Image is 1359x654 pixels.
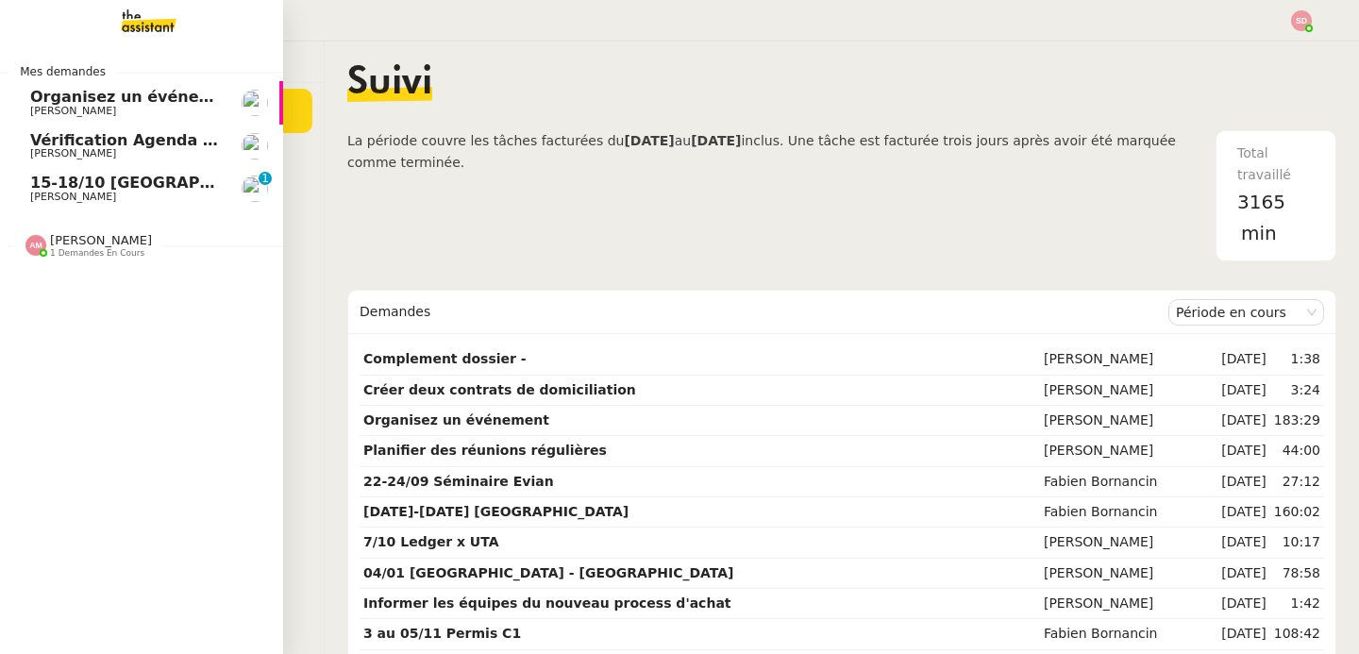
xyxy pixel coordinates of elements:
span: au [675,133,691,148]
p: 1 [261,172,269,189]
span: min [1241,218,1277,249]
span: Organisez un événement [30,88,243,106]
td: [DATE] [1217,406,1269,436]
td: 1:38 [1270,344,1324,375]
td: 108:42 [1270,619,1324,649]
td: 183:29 [1270,406,1324,436]
span: Suivi [347,64,432,102]
div: Demandes [360,293,1168,331]
div: Total travaillé [1237,143,1315,187]
img: users%2FlTfsyV2F6qPWZMLkCFFmx0QkZeu2%2Favatar%2FChatGPT%20Image%201%20aou%CC%82t%202025%2C%2011_0... [242,176,268,202]
span: [PERSON_NAME] [50,233,152,247]
img: svg [1291,10,1312,31]
td: [PERSON_NAME] [1040,344,1217,375]
span: Mes demandes [8,62,117,81]
span: [PERSON_NAME] [30,191,116,203]
span: inclus. Une tâche est facturée trois jours après avoir été marquée comme terminée. [347,133,1176,170]
td: [DATE] [1217,497,1269,528]
td: [PERSON_NAME] [1040,406,1217,436]
td: [DATE] [1217,344,1269,375]
strong: 3 au 05/11 Permis C1 [363,626,521,641]
img: svg [25,235,46,256]
strong: Planifier des réunions régulières [363,443,607,458]
strong: 7/10 Ledger x UTA [363,534,499,549]
img: users%2F9GXHdUEgf7ZlSXdwo7B3iBDT3M02%2Favatar%2Fimages.jpeg [242,133,268,159]
td: [DATE] [1217,528,1269,558]
span: La période couvre les tâches facturées du [347,133,624,148]
td: 27:12 [1270,467,1324,497]
td: 160:02 [1270,497,1324,528]
td: [DATE] [1217,619,1269,649]
b: [DATE] [691,133,741,148]
td: 3:24 [1270,376,1324,406]
span: 3165 [1237,191,1285,213]
td: [PERSON_NAME] [1040,376,1217,406]
td: Fabien Bornancin [1040,467,1217,497]
td: [DATE] [1217,559,1269,589]
td: [PERSON_NAME] [1040,436,1217,466]
td: [PERSON_NAME] [1040,589,1217,619]
td: [DATE] [1217,436,1269,466]
span: Vérification Agenda + Chat + Wagram (9h et 14h) [30,131,454,149]
strong: Organisez un événement [363,412,549,428]
nz-select-item: Période en cours [1176,300,1317,325]
strong: 22-24/09 Séminaire Evian [363,474,554,489]
td: [PERSON_NAME] [1040,528,1217,558]
td: [PERSON_NAME] [1040,559,1217,589]
td: Fabien Bornancin [1040,497,1217,528]
strong: Créer deux contrats de domiciliation [363,382,636,397]
span: 1 demandes en cours [50,248,144,259]
td: 44:00 [1270,436,1324,466]
td: 10:17 [1270,528,1324,558]
td: 78:58 [1270,559,1324,589]
td: 1:42 [1270,589,1324,619]
td: [DATE] [1217,589,1269,619]
span: [PERSON_NAME] [30,147,116,159]
span: 15-18/10 [GEOGRAPHIC_DATA] - Conférence [30,174,400,192]
strong: Complement dossier - [363,351,527,366]
b: [DATE] [624,133,674,148]
td: [DATE] [1217,467,1269,497]
td: Fabien Bornancin [1040,619,1217,649]
strong: [DATE]-[DATE] [GEOGRAPHIC_DATA] [363,504,629,519]
strong: 04/01 [GEOGRAPHIC_DATA] - [GEOGRAPHIC_DATA] [363,565,734,580]
span: [PERSON_NAME] [30,105,116,117]
strong: Informer les équipes du nouveau process d'achat [363,595,731,611]
nz-badge-sup: 1 [259,172,272,185]
img: users%2FpftfpH3HWzRMeZpe6E7kXDgO5SJ3%2Favatar%2Fa3cc7090-f8ed-4df9-82e0-3c63ac65f9dd [242,90,268,116]
td: [DATE] [1217,376,1269,406]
